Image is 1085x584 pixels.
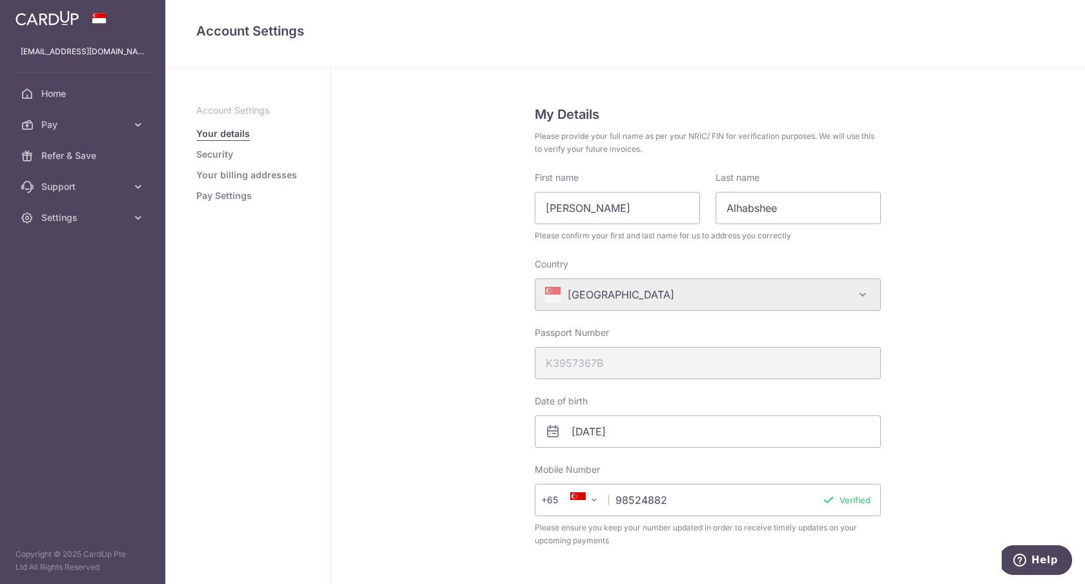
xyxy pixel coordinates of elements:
a: Pay Settings [196,189,252,202]
a: Security [196,148,233,161]
input: First name [535,192,700,224]
span: Refer & Save [41,149,127,162]
p: [EMAIL_ADDRESS][DOMAIN_NAME] [21,45,145,58]
span: Home [41,87,127,100]
span: +65 [545,492,576,508]
input: Last name [716,192,881,224]
span: Support [41,180,127,193]
span: Please ensure you keep your number updated in order to receive timely updates on your upcoming pa... [535,521,881,547]
label: Date of birth [535,395,588,408]
p: Account Settings [196,104,299,117]
span: Help [30,9,56,21]
span: Pay [41,118,127,131]
a: Your details [196,127,250,140]
a: Your billing addresses [196,169,297,182]
label: Country [535,258,568,271]
img: CardUp [15,10,79,26]
label: Last name [716,171,759,184]
span: +65 [541,492,576,508]
label: First name [535,171,579,184]
h4: Account Settings [196,21,1054,41]
h5: My Details [535,104,881,125]
iframe: Opens a widget where you can find more information [1002,545,1072,578]
input: DD/MM/YYYY [535,415,881,448]
span: Please confirm your first and last name for us to address you correctly [535,229,881,242]
label: Mobile Number [535,463,600,476]
span: Settings [41,211,127,224]
label: Passport Number [535,326,609,339]
span: Please provide your full name as per your NRIC/ FIN for verification purposes. We will use this t... [535,130,881,156]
